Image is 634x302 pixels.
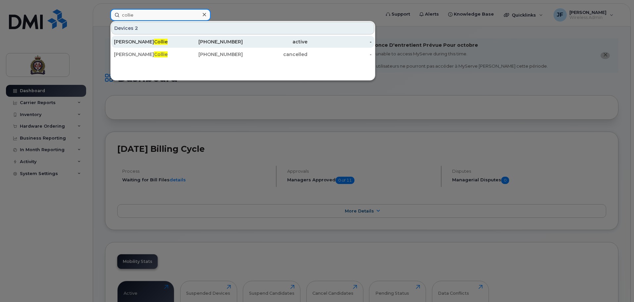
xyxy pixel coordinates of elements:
[114,38,179,45] div: [PERSON_NAME]
[154,51,168,57] span: Collie
[111,22,374,34] div: Devices
[243,51,307,58] div: cancelled
[243,38,307,45] div: active
[307,38,372,45] div: -
[111,48,374,60] a: [PERSON_NAME]Collie[PHONE_NUMBER]cancelled-
[154,39,168,45] span: Collie
[111,36,374,48] a: [PERSON_NAME]Collie[PHONE_NUMBER]active-
[135,25,138,31] span: 2
[114,51,179,58] div: [PERSON_NAME]
[307,51,372,58] div: -
[179,51,243,58] div: [PHONE_NUMBER]
[179,38,243,45] div: [PHONE_NUMBER]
